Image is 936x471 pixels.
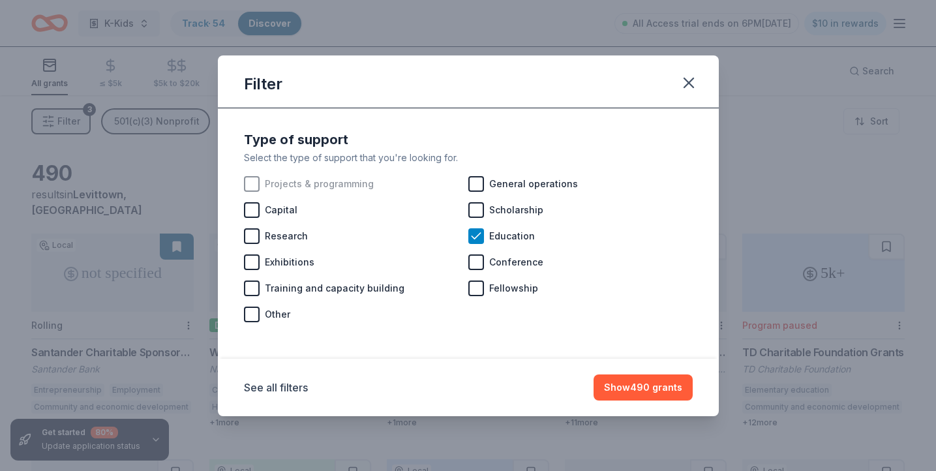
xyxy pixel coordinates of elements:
[489,176,578,192] span: General operations
[489,281,538,296] span: Fellowship
[489,254,543,270] span: Conference
[265,281,404,296] span: Training and capacity building
[244,380,308,395] button: See all filters
[489,202,543,218] span: Scholarship
[244,129,693,150] div: Type of support
[265,307,290,322] span: Other
[244,150,693,166] div: Select the type of support that you're looking for.
[265,202,297,218] span: Capital
[265,176,374,192] span: Projects & programming
[594,374,693,401] button: Show490 grants
[265,254,314,270] span: Exhibitions
[265,228,308,244] span: Research
[489,228,535,244] span: Education
[244,74,282,95] div: Filter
